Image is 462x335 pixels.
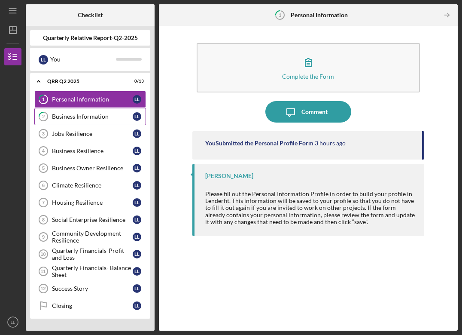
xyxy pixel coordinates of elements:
[40,286,46,291] tspan: 12
[52,96,133,103] div: Personal Information
[34,194,146,211] a: 7Housing ResilienceLL
[52,182,133,189] div: Climate Resilience
[52,264,133,278] div: Quarterly Financials- Balance Sheet
[47,79,122,84] div: QRR Q2 2025
[4,313,21,331] button: LL
[34,91,146,108] a: 1Personal InformationLL
[315,140,346,147] time: 2025-08-15 17:37
[52,230,133,244] div: Community Development Resilience
[205,172,253,179] div: [PERSON_NAME]
[133,95,141,104] div: L L
[197,43,420,92] button: Complete the Form
[52,148,133,154] div: Business Resilience
[34,263,146,280] a: 11Quarterly Financials- Balance SheetLL
[42,97,45,102] tspan: 1
[34,246,146,263] a: 10Quarterly Financials-Profit and LossLL
[279,12,281,18] tspan: 1
[133,301,141,310] div: L L
[42,166,45,171] tspan: 5
[291,12,348,18] b: Personal Information
[133,250,141,258] div: L L
[133,181,141,190] div: L L
[50,52,116,67] div: You
[52,302,133,309] div: Closing
[205,191,416,225] div: Please fill out the Personal Information Profile in order to build your profile in Lenderfit. Thi...
[133,164,141,172] div: L L
[205,140,313,147] div: You Submitted the Personal Profile Form
[133,215,141,224] div: L L
[40,269,46,274] tspan: 11
[34,125,146,142] a: 3Jobs ResilienceLL
[78,12,103,18] b: Checklist
[34,211,146,228] a: 8Social Enterprise ResilienceLL
[11,320,15,325] text: LL
[52,285,133,292] div: Success Story
[34,160,146,177] a: 5Business Owner ResilienceLL
[52,216,133,223] div: Social Enterprise Resilience
[133,233,141,241] div: L L
[42,200,45,205] tspan: 7
[34,177,146,194] a: 6Climate ResilienceLL
[52,247,133,261] div: Quarterly Financials-Profit and Loss
[34,280,146,297] a: 12Success StoryLL
[133,112,141,121] div: L L
[133,198,141,207] div: L L
[42,131,45,136] tspan: 3
[42,234,45,240] tspan: 9
[265,101,351,123] button: Comment
[39,55,48,65] div: L L
[42,114,45,120] tspan: 2
[128,79,144,84] div: 0 / 13
[43,34,138,41] b: Quarterly Relative Report-Q2-2025
[34,108,146,125] a: 2Business InformationLL
[40,252,46,257] tspan: 10
[42,217,45,222] tspan: 8
[42,183,45,188] tspan: 6
[282,73,334,80] div: Complete the Form
[133,129,141,138] div: L L
[133,147,141,155] div: L L
[301,101,328,123] div: Comment
[34,297,146,314] a: ClosingLL
[52,199,133,206] div: Housing Resilience
[52,113,133,120] div: Business Information
[34,228,146,246] a: 9Community Development ResilienceLL
[34,142,146,160] a: 4Business ResilienceLL
[52,165,133,172] div: Business Owner Resilience
[133,284,141,293] div: L L
[42,148,45,154] tspan: 4
[133,267,141,276] div: L L
[52,130,133,137] div: Jobs Resilience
